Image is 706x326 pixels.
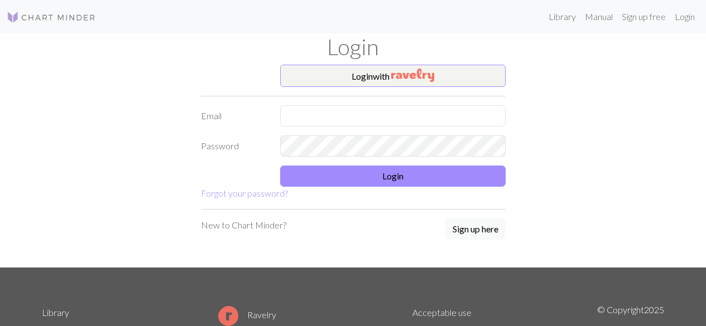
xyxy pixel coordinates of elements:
button: Sign up here [445,218,506,240]
a: Ravelry [218,309,276,320]
a: Forgot your password? [201,188,288,198]
img: Logo [7,11,96,24]
a: Library [42,307,69,318]
a: Sign up here [445,218,506,241]
a: Library [544,6,580,28]
label: Email [194,105,274,126]
a: Sign up free [617,6,670,28]
img: Ravelry logo [218,306,238,326]
h1: Login [35,33,671,60]
a: Manual [580,6,617,28]
label: Password [194,135,274,157]
a: Login [670,6,699,28]
img: Ravelry [391,69,434,82]
a: Acceptable use [412,307,472,318]
button: Loginwith [280,65,506,87]
button: Login [280,166,506,187]
p: New to Chart Minder? [201,218,286,232]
